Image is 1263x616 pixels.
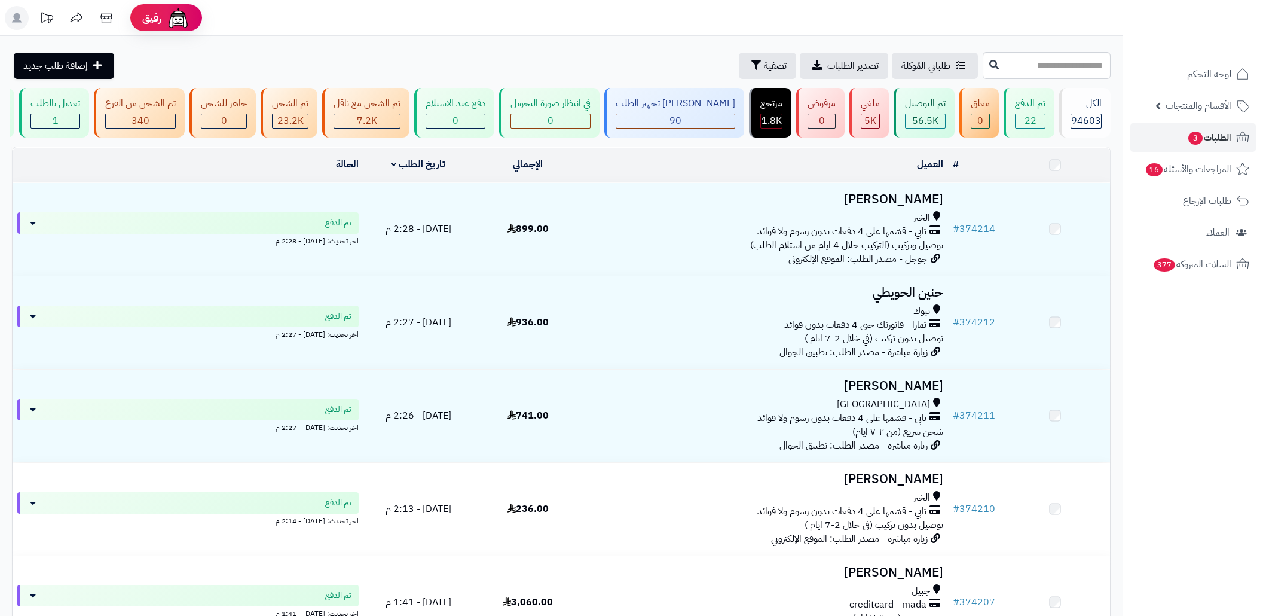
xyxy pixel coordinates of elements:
[588,193,943,206] h3: [PERSON_NAME]
[953,408,995,423] a: #374211
[588,379,943,393] h3: [PERSON_NAME]
[852,425,943,439] span: شحن سريع (من ٢-٧ ايام)
[1183,193,1231,209] span: طلبات الإرجاع
[819,114,825,128] span: 0
[602,88,747,138] a: [PERSON_NAME] تجهيز الطلب 90
[953,595,995,609] a: #374207
[747,88,794,138] a: مرتجع 1.8K
[827,59,879,73] span: تصدير الطلبات
[912,114,938,128] span: 56.5K
[1145,161,1231,178] span: المراجعات والأسئلة
[513,157,543,172] a: الإجمالي
[201,114,246,128] div: 0
[23,59,88,73] span: إضافة طلب جديد
[761,114,782,128] div: 1808
[861,97,880,111] div: ملغي
[273,114,308,128] div: 23230
[917,157,943,172] a: العميل
[1152,256,1231,273] span: السلات المتروكة
[1206,224,1230,241] span: العملاء
[1166,97,1231,114] span: الأقسام والمنتجات
[507,222,549,236] span: 899.00
[757,411,926,425] span: تابي - قسّمها على 4 دفعات بدون رسوم ولا فوائد
[1154,258,1175,272] span: 377
[847,88,891,138] a: ملغي 5K
[426,97,485,111] div: دفع عند الاستلام
[507,408,549,423] span: 741.00
[906,114,945,128] div: 56542
[953,157,959,172] a: #
[808,114,835,128] div: 0
[503,595,553,609] span: 3,060.00
[913,491,930,505] span: الخبر
[971,114,989,128] div: 0
[325,217,351,229] span: تم الدفع
[861,114,879,128] div: 4969
[325,590,351,602] span: تم الدفع
[30,97,80,111] div: تعديل بالطلب
[757,505,926,519] span: تابي - قسّمها على 4 دفعات بدون رسوم ولا فوائد
[794,88,847,138] a: مرفوض 0
[357,114,377,128] span: 7.2K
[779,438,928,453] span: زيارة مباشرة - مصدر الطلب: تطبيق الجوال
[221,114,227,128] span: 0
[166,6,190,30] img: ai-face.png
[325,404,351,416] span: تم الدفع
[953,502,959,516] span: #
[764,59,787,73] span: تصفية
[426,114,485,128] div: 0
[325,497,351,509] span: تم الدفع
[106,114,175,128] div: 340
[325,310,351,322] span: تم الدفع
[277,114,304,128] span: 23.2K
[386,408,451,423] span: [DATE] - 2:26 م
[187,88,258,138] a: جاهز للشحن 0
[750,238,943,252] span: توصيل وتركيب (التركيب خلال 4 ايام من استلام الطلب)
[616,114,735,128] div: 90
[511,114,590,128] div: 0
[669,114,681,128] span: 90
[892,53,978,79] a: طلباتي المُوكلة
[1057,88,1113,138] a: الكل94603
[1001,88,1057,138] a: تم الدفع 22
[53,114,59,128] span: 1
[1071,97,1102,111] div: الكل
[864,114,876,128] span: 5K
[105,97,176,111] div: تم الشحن من الفرع
[784,318,926,332] span: تمارا - فاتورتك حتى 4 دفعات بدون فوائد
[977,114,983,128] span: 0
[953,222,959,236] span: #
[953,315,959,330] span: #
[386,222,451,236] span: [DATE] - 2:28 م
[1130,123,1256,152] a: الطلبات3
[17,420,359,433] div: اخر تحديث: [DATE] - 2:27 م
[616,97,735,111] div: [PERSON_NAME] تجهيز الطلب
[808,97,836,111] div: مرفوض
[17,327,359,340] div: اخر تحديث: [DATE] - 2:27 م
[1015,97,1045,111] div: تم الدفع
[336,157,359,172] a: الحالة
[913,211,930,225] span: الخبر
[507,315,549,330] span: 936.00
[1187,66,1231,83] span: لوحة التحكم
[957,88,1001,138] a: معلق 0
[31,114,79,128] div: 1
[971,97,990,111] div: معلق
[837,398,930,411] span: [GEOGRAPHIC_DATA]
[953,595,959,609] span: #
[788,252,928,266] span: جوجل - مصدر الطلب: الموقع الإلكتروني
[953,502,995,516] a: #374210
[334,114,400,128] div: 7223
[762,114,782,128] span: 1.8K
[507,502,549,516] span: 236.00
[510,97,591,111] div: في انتظار صورة التحويل
[391,157,445,172] a: تاريخ الطلب
[386,595,451,609] span: [DATE] - 1:41 م
[91,88,187,138] a: تم الشحن من الفرع 340
[1146,163,1163,176] span: 16
[201,97,247,111] div: جاهز للشحن
[142,11,161,25] span: رفيق
[588,286,943,300] h3: حنين الحويطي
[891,88,957,138] a: تم التوصيل 56.5K
[805,518,943,532] span: توصيل بدون تركيب (في خلال 2-7 ايام )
